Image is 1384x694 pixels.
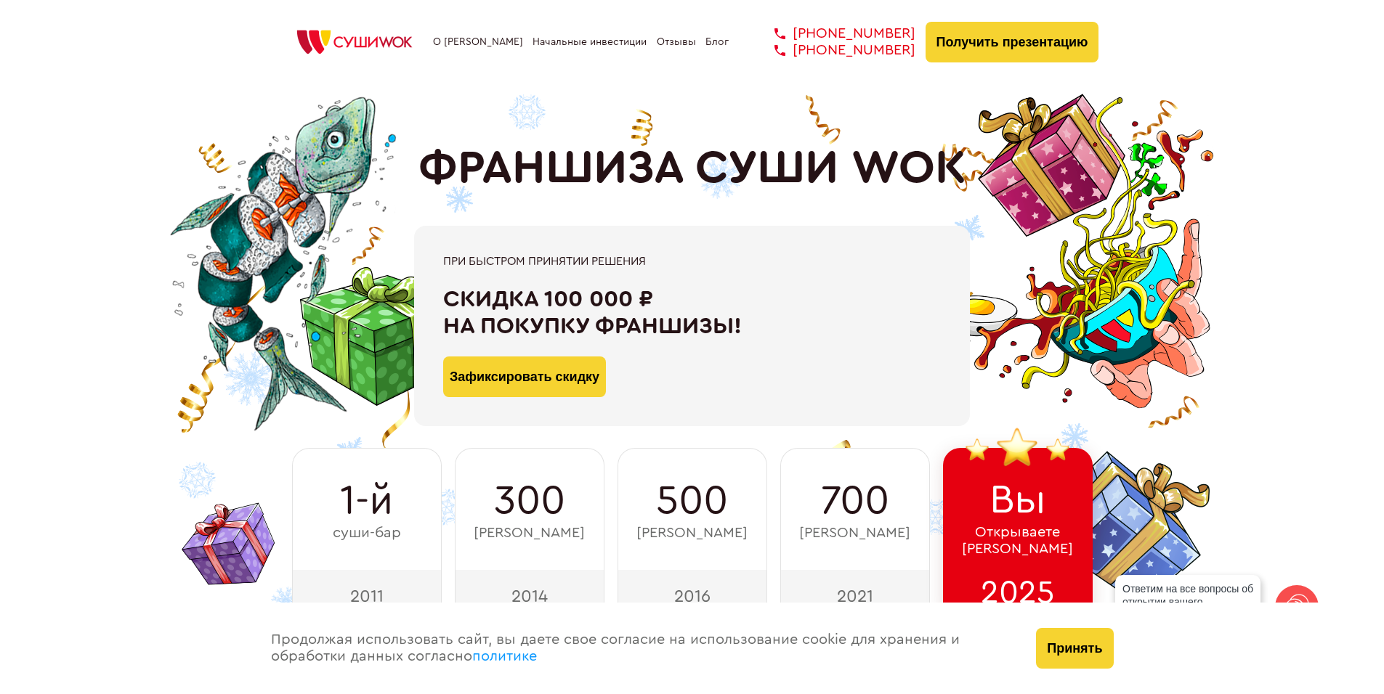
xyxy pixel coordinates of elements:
button: Зафиксировать скидку [443,356,606,397]
span: [PERSON_NAME] [636,525,748,542]
span: [PERSON_NAME] [474,525,585,542]
img: СУШИWOK [286,26,424,58]
span: Вы [990,477,1046,523]
div: 2021 [780,570,930,622]
a: О [PERSON_NAME] [433,36,523,48]
div: 2014 [455,570,604,622]
div: Скидка 100 000 ₽ на покупку франшизы! [443,286,941,340]
span: 1-й [340,478,393,524]
div: 2025 [943,570,1093,622]
span: 700 [821,478,889,524]
span: 500 [656,478,728,524]
span: суши-бар [333,525,401,542]
h1: ФРАНШИЗА СУШИ WOK [418,142,966,195]
a: [PHONE_NUMBER] [753,42,915,59]
button: Принять [1036,628,1113,669]
a: Начальные инвестиции [533,36,647,48]
div: При быстром принятии решения [443,255,941,268]
div: Ответим на все вопросы об открытии вашего [PERSON_NAME]! [1115,575,1260,629]
span: Открываете [PERSON_NAME] [962,524,1073,558]
a: Отзывы [657,36,696,48]
a: политике [472,649,537,664]
a: Блог [705,36,729,48]
a: [PHONE_NUMBER] [753,25,915,42]
div: 2016 [618,570,767,622]
span: [PERSON_NAME] [799,525,910,542]
span: 300 [494,478,565,524]
button: Получить презентацию [926,22,1099,62]
div: Продолжая использовать сайт, вы даете свое согласие на использование cookie для хранения и обрабо... [256,603,1022,694]
div: 2011 [292,570,442,622]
